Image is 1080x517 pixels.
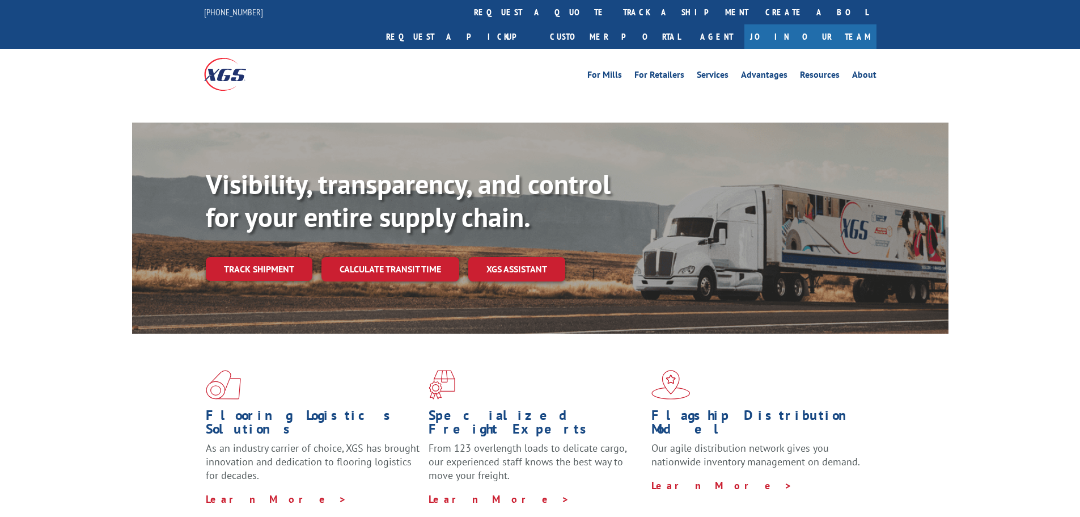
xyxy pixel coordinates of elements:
[651,442,860,468] span: Our agile distribution network gives you nationwide inventory management on demand.
[206,493,347,506] a: Learn More >
[429,442,643,492] p: From 123 overlength loads to delicate cargo, our experienced staff knows the best way to move you...
[206,442,420,482] span: As an industry carrier of choice, XGS has brought innovation and dedication to flooring logistics...
[206,166,611,234] b: Visibility, transparency, and control for your entire supply chain.
[587,70,622,83] a: For Mills
[800,70,840,83] a: Resources
[204,6,263,18] a: [PHONE_NUMBER]
[206,257,312,281] a: Track shipment
[206,370,241,400] img: xgs-icon-total-supply-chain-intelligence-red
[651,409,866,442] h1: Flagship Distribution Model
[321,257,459,281] a: Calculate transit time
[744,24,876,49] a: Join Our Team
[429,370,455,400] img: xgs-icon-focused-on-flooring-red
[541,24,689,49] a: Customer Portal
[651,479,793,492] a: Learn More >
[206,409,420,442] h1: Flooring Logistics Solutions
[651,370,691,400] img: xgs-icon-flagship-distribution-model-red
[689,24,744,49] a: Agent
[378,24,541,49] a: Request a pickup
[429,409,643,442] h1: Specialized Freight Experts
[697,70,729,83] a: Services
[468,257,565,281] a: XGS ASSISTANT
[429,493,570,506] a: Learn More >
[741,70,787,83] a: Advantages
[634,70,684,83] a: For Retailers
[852,70,876,83] a: About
